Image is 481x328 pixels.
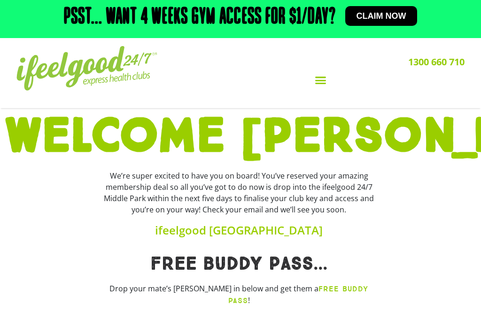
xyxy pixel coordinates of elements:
[5,113,476,161] h1: WELCOME [PERSON_NAME]!
[101,170,377,215] div: We’re super excited to have you on board! You’ve reserved your amazing membership deal so all you...
[177,71,465,89] div: Menu Toggle
[101,283,377,306] p: Drop your mate’s [PERSON_NAME] in below and get them a !
[101,255,377,273] h1: Free Buddy pass...
[408,55,465,68] a: 1300 660 710
[345,6,418,26] a: Claim now
[101,225,377,236] h4: ifeelgood [GEOGRAPHIC_DATA]
[357,12,406,20] span: Claim now
[228,284,369,305] strong: FREE BUDDY PASS
[64,6,336,29] h2: Psst... Want 4 weeks gym access for $1/day?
